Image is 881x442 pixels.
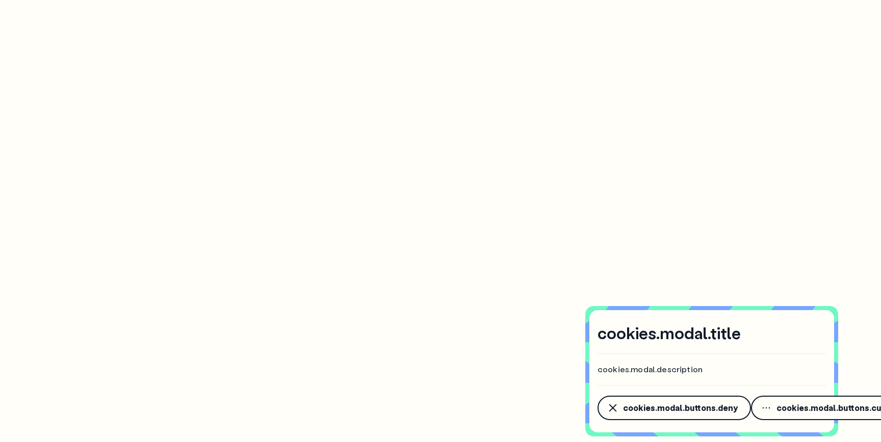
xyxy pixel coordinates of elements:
p: cookies.modal.description [598,364,826,375]
h4: cookies.modal.title [598,322,741,344]
span: cookies.modal.buttons.deny [623,404,738,412]
button: cookies.modal.buttons.deny [598,396,751,420]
